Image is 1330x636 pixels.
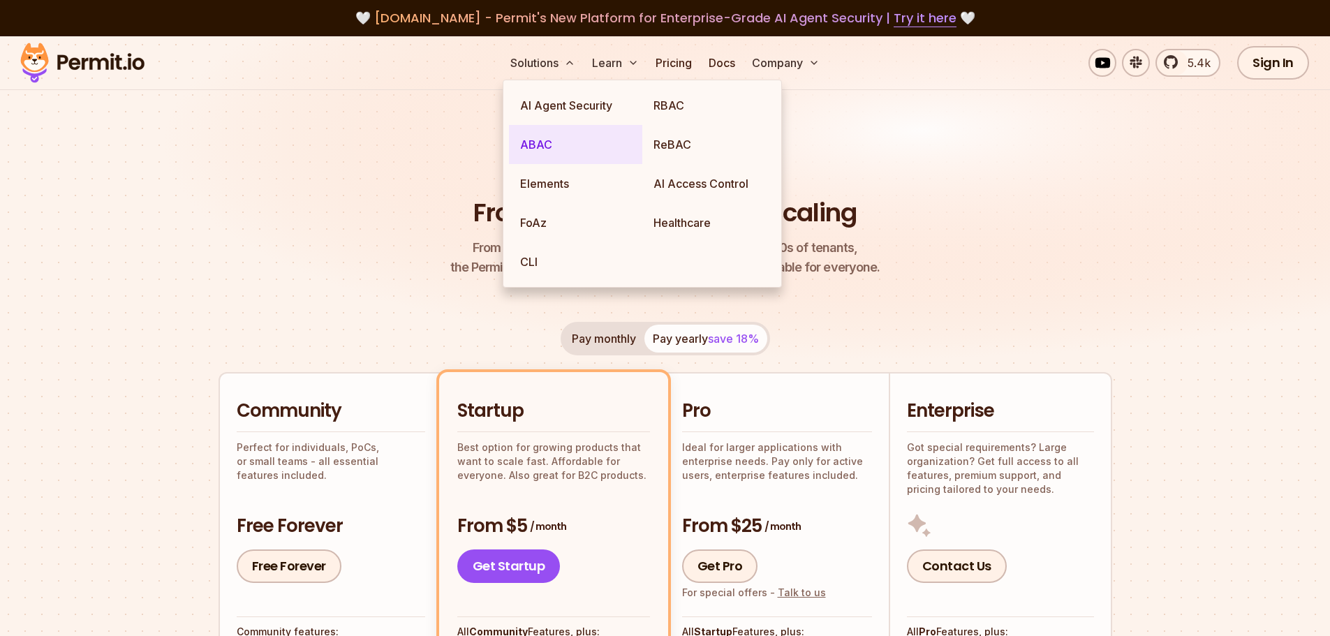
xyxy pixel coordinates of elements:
[682,586,826,600] div: For special offers -
[642,125,776,164] a: ReBAC
[457,514,650,539] h3: From $5
[509,164,642,203] a: Elements
[1155,49,1220,77] a: 5.4k
[237,549,341,583] a: Free Forever
[682,514,872,539] h3: From $25
[509,125,642,164] a: ABAC
[509,203,642,242] a: FoAz
[374,9,956,27] span: [DOMAIN_NAME] - Permit's New Platform for Enterprise-Grade AI Agent Security |
[457,399,650,424] h2: Startup
[237,514,425,539] h3: Free Forever
[682,549,758,583] a: Get Pro
[907,399,1094,424] h2: Enterprise
[237,441,425,482] p: Perfect for individuals, PoCs, or small teams - all essential features included.
[682,441,872,482] p: Ideal for larger applications with enterprise needs. Pay only for active users, enterprise featur...
[1179,54,1211,71] span: 5.4k
[764,519,801,533] span: / month
[450,238,880,258] span: From a startup with 100 users to an enterprise with 1000s of tenants,
[457,549,561,583] a: Get Startup
[563,325,644,353] button: Pay monthly
[14,39,151,87] img: Permit logo
[682,399,872,424] h2: Pro
[642,164,776,203] a: AI Access Control
[703,49,741,77] a: Docs
[586,49,644,77] button: Learn
[907,549,1007,583] a: Contact Us
[457,441,650,482] p: Best option for growing products that want to scale fast. Affordable for everyone. Also great for...
[450,238,880,277] p: the Permit pricing model is simple, transparent, and affordable for everyone.
[894,9,956,27] a: Try it here
[473,195,857,230] h1: From Free to Predictable Scaling
[505,49,581,77] button: Solutions
[237,399,425,424] h2: Community
[907,441,1094,496] p: Got special requirements? Large organization? Get full access to all features, premium support, a...
[509,242,642,281] a: CLI
[530,519,566,533] span: / month
[642,203,776,242] a: Healthcare
[509,86,642,125] a: AI Agent Security
[34,8,1296,28] div: 🤍 🤍
[650,49,697,77] a: Pricing
[1237,46,1309,80] a: Sign In
[746,49,825,77] button: Company
[642,86,776,125] a: RBAC
[778,586,826,598] a: Talk to us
